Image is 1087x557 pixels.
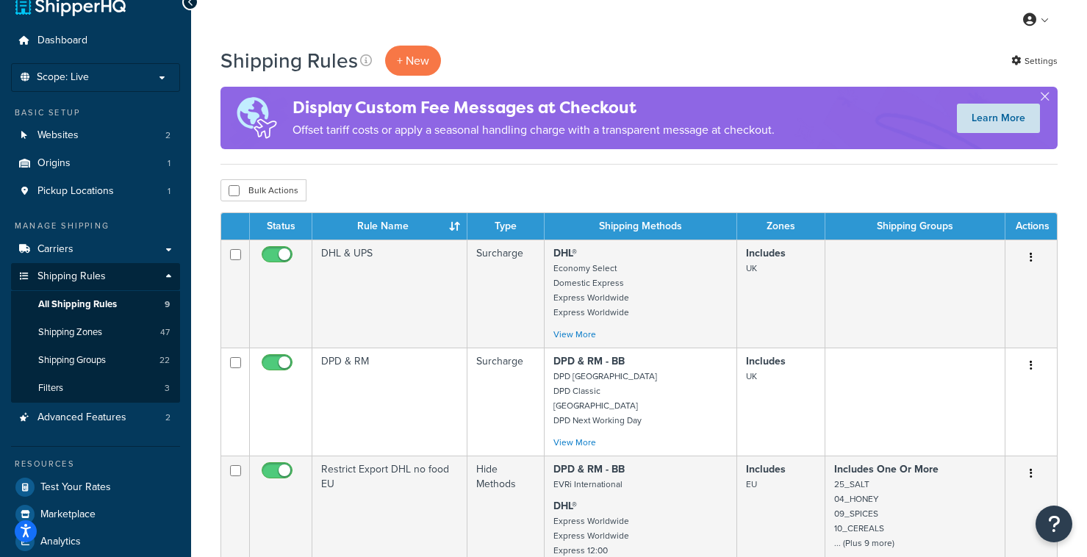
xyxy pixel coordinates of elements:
span: Test Your Rates [40,481,111,494]
small: UK [746,262,757,275]
a: Shipping Groups 22 [11,347,180,374]
span: 1 [168,185,171,198]
a: View More [553,436,596,449]
th: Actions [1005,213,1057,240]
small: 25_SALT 04_HONEY 09_SPICES 10_CEREALS ... (Plus 9 more) [834,478,894,550]
a: Settings [1011,51,1058,71]
div: Basic Setup [11,107,180,119]
th: Rule Name : activate to sort column ascending [312,213,467,240]
small: EU [746,478,757,491]
span: All Shipping Rules [38,298,117,311]
small: Economy Select Domestic Express Express Worldwide Express Worldwide [553,262,629,319]
a: Dashboard [11,27,180,54]
small: Express Worldwide Express Worldwide Express 12:00 [553,514,629,557]
span: Shipping Rules [37,270,106,283]
h1: Shipping Rules [220,46,358,75]
span: Filters [38,382,63,395]
li: All Shipping Rules [11,291,180,318]
li: Shipping Zones [11,319,180,346]
a: Origins 1 [11,150,180,177]
a: Filters 3 [11,375,180,402]
li: Websites [11,122,180,149]
strong: DPD & RM - BB [553,461,625,477]
span: Shipping Groups [38,354,106,367]
strong: Includes [746,245,786,261]
span: 3 [165,382,170,395]
a: Test Your Rates [11,474,180,500]
h4: Display Custom Fee Messages at Checkout [293,96,775,120]
span: Scope: Live [37,71,89,84]
strong: DPD & RM - BB [553,353,625,369]
strong: DHL® [553,498,577,514]
span: 2 [165,412,171,424]
th: Shipping Methods [545,213,737,240]
span: Shipping Zones [38,326,102,339]
th: Zones [737,213,826,240]
a: Shipping Zones 47 [11,319,180,346]
span: 2 [165,129,171,142]
a: Advanced Features 2 [11,404,180,431]
td: DPD & RM [312,348,467,456]
span: 22 [159,354,170,367]
div: Resources [11,458,180,470]
a: Shipping Rules [11,263,180,290]
span: Websites [37,129,79,142]
td: Surcharge [467,348,544,456]
p: Offset tariff costs or apply a seasonal handling charge with a transparent message at checkout. [293,120,775,140]
li: Filters [11,375,180,402]
a: Websites 2 [11,122,180,149]
strong: Includes [746,353,786,369]
small: EVRi International [553,478,623,491]
div: Manage Shipping [11,220,180,232]
strong: Includes [746,461,786,477]
li: Shipping Rules [11,263,180,403]
a: Analytics [11,528,180,555]
th: Type [467,213,544,240]
span: Pickup Locations [37,185,114,198]
td: Surcharge [467,240,544,348]
span: Dashboard [37,35,87,47]
strong: DHL® [553,245,577,261]
a: Carriers [11,236,180,263]
a: Marketplace [11,501,180,528]
p: + New [385,46,441,76]
li: Advanced Features [11,404,180,431]
li: Shipping Groups [11,347,180,374]
span: Marketplace [40,509,96,521]
img: duties-banner-06bc72dcb5fe05cb3f9472aba00be2ae8eb53ab6f0d8bb03d382ba314ac3c341.png [220,87,293,149]
button: Bulk Actions [220,179,306,201]
small: UK [746,370,757,383]
span: Origins [37,157,71,170]
span: 9 [165,298,170,311]
button: Open Resource Center [1036,506,1072,542]
span: 1 [168,157,171,170]
li: Pickup Locations [11,178,180,205]
span: Advanced Features [37,412,126,424]
a: All Shipping Rules 9 [11,291,180,318]
th: Shipping Groups [825,213,1005,240]
span: Analytics [40,536,81,548]
strong: Includes One Or More [834,461,939,477]
a: Pickup Locations 1 [11,178,180,205]
th: Status [250,213,312,240]
a: View More [553,328,596,341]
a: Learn More [957,104,1040,133]
span: Carriers [37,243,73,256]
small: DPD [GEOGRAPHIC_DATA] DPD Classic [GEOGRAPHIC_DATA] DPD Next Working Day [553,370,657,427]
li: Origins [11,150,180,177]
span: 47 [160,326,170,339]
td: DHL & UPS [312,240,467,348]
